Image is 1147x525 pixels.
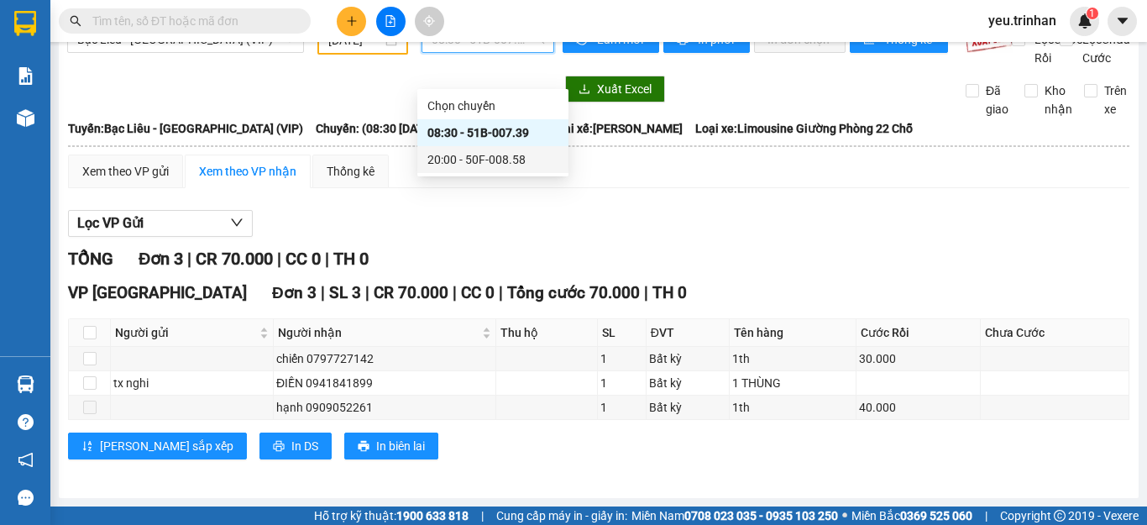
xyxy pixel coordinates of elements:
div: Bất kỳ [649,349,726,368]
span: Trên xe [1097,81,1134,118]
span: Lọc VP Gửi [77,213,144,234]
span: Đơn 3 [272,283,317,302]
img: warehouse-icon [17,375,34,393]
button: printerIn biên lai [344,433,438,459]
span: sort-ascending [81,440,93,454]
button: Lọc VP Gửi [68,210,253,237]
span: caret-down [1115,13,1130,29]
span: | [453,283,457,302]
span: plus [346,15,358,27]
div: Chọn chuyến [417,92,568,119]
span: notification [18,452,34,468]
div: 08:30 - 51B-007.39 [427,123,558,142]
span: CC 0 [285,249,321,269]
div: Chọn chuyến [427,97,558,115]
th: SL [598,319,647,347]
span: | [365,283,369,302]
span: TH 0 [652,283,687,302]
div: Thống kê [327,162,374,181]
span: Xuất Excel [597,80,652,98]
strong: 0369 525 060 [900,509,972,522]
span: 1 [1089,8,1095,19]
span: aim [423,15,435,27]
span: Lọc Cước Rồi [1028,30,1085,67]
span: CR 70.000 [374,283,448,302]
span: Loại xe: Limousine Giường Phòng 22 Chỗ [695,119,913,138]
div: 1 [600,374,643,392]
input: Tìm tên, số ĐT hoặc mã đơn [92,12,291,30]
span: | [985,507,987,525]
div: 1th [732,349,853,368]
div: 1th [732,398,853,417]
img: logo-vxr [14,11,36,36]
th: Thu hộ [496,319,598,347]
div: 1 THÙNG [732,374,853,392]
th: ĐVT [647,319,730,347]
div: 30.000 [859,349,978,368]
span: Đơn 3 [139,249,183,269]
span: CR 70.000 [196,249,273,269]
div: 1 [600,398,643,417]
div: Bất kỳ [649,398,726,417]
span: Miền Nam [631,507,838,525]
button: aim [415,7,444,36]
button: printerIn DS [259,433,332,459]
img: icon-new-feature [1077,13,1092,29]
div: tx nghi [113,374,270,392]
span: In DS [291,437,318,455]
span: | [644,283,648,302]
span: VP [GEOGRAPHIC_DATA] [68,283,247,302]
span: printer [358,440,369,454]
span: Cung cấp máy in - giấy in: [496,507,627,525]
span: printer [273,440,285,454]
span: copyright [1054,510,1066,522]
div: 40.000 [859,398,978,417]
span: yeu.trinhan [975,10,1070,31]
span: | [187,249,191,269]
span: Người gửi [115,323,256,342]
div: Bất kỳ [649,374,726,392]
button: caret-down [1108,7,1137,36]
span: In biên lai [376,437,425,455]
div: chiến 0797727142 [276,349,493,368]
span: Người nhận [278,323,479,342]
strong: 1900 633 818 [396,509,469,522]
strong: 0708 023 035 - 0935 103 250 [684,509,838,522]
span: | [277,249,281,269]
span: Chuyến: (08:30 [DATE]) [316,119,438,138]
span: [PERSON_NAME] sắp xếp [100,437,233,455]
span: Tổng cước 70.000 [507,283,640,302]
button: plus [337,7,366,36]
div: 20:00 - 50F-008.58 [427,150,558,169]
span: Tài xế: [PERSON_NAME] [558,119,683,138]
span: Miền Bắc [851,507,972,525]
span: | [325,249,329,269]
span: Hỗ trợ kỹ thuật: [314,507,469,525]
div: hạnh 0909052261 [276,398,493,417]
span: ⚪️ [842,512,847,519]
span: search [70,15,81,27]
span: CC 0 [461,283,495,302]
div: 1 [600,349,643,368]
span: | [499,283,503,302]
img: warehouse-icon [17,109,34,127]
span: Kho nhận [1038,81,1079,118]
span: Đã giao [979,81,1015,118]
button: file-add [376,7,406,36]
div: ĐIỀN 0941841899 [276,374,493,392]
th: Cước Rồi [856,319,982,347]
span: | [481,507,484,525]
img: solution-icon [17,67,34,85]
th: Chưa Cước [981,319,1129,347]
span: down [230,216,244,229]
span: download [579,83,590,97]
span: TH 0 [333,249,369,269]
span: question-circle [18,414,34,430]
div: Xem theo VP gửi [82,162,169,181]
span: Lọc Chưa Cước [1076,30,1133,67]
span: SL 3 [329,283,361,302]
b: Tuyến: Bạc Liêu - [GEOGRAPHIC_DATA] (VIP) [68,122,303,135]
span: TỔNG [68,249,113,269]
th: Tên hàng [730,319,856,347]
button: sort-ascending[PERSON_NAME] sắp xếp [68,433,247,459]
